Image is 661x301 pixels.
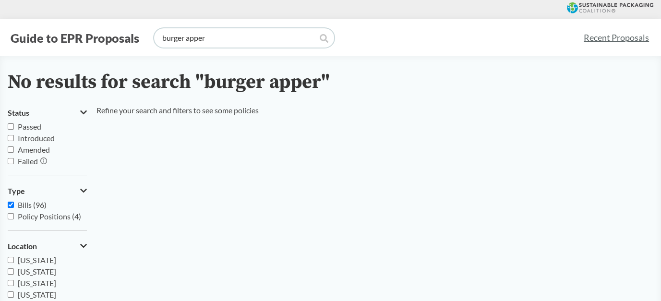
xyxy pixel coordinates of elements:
input: Failed [8,158,14,164]
input: Introduced [8,135,14,141]
input: Amended [8,146,14,153]
input: [US_STATE] [8,280,14,286]
button: Type [8,183,87,199]
input: [US_STATE] [8,291,14,298]
span: [US_STATE] [18,278,56,288]
span: Failed [18,157,38,166]
span: Passed [18,122,41,131]
button: Location [8,238,87,254]
button: Status [8,105,87,121]
button: Guide to EPR Proposals [8,30,142,46]
input: Policy Positions (4) [8,213,14,219]
span: Type [8,187,25,195]
span: [US_STATE] [18,255,56,265]
span: Location [8,242,37,251]
span: Bills (96) [18,200,47,209]
input: [US_STATE] [8,257,14,263]
h2: No results for search "burger apper" [8,72,330,93]
input: Passed [8,123,14,130]
input: Bills (96) [8,202,14,208]
input: [US_STATE] [8,268,14,275]
span: [US_STATE] [18,267,56,276]
input: Find a proposal [154,28,334,48]
span: Introduced [18,133,55,143]
span: Status [8,108,29,117]
span: Policy Positions (4) [18,212,81,221]
span: Amended [18,145,50,154]
span: [US_STATE] [18,290,56,299]
a: Recent Proposals [579,27,653,48]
